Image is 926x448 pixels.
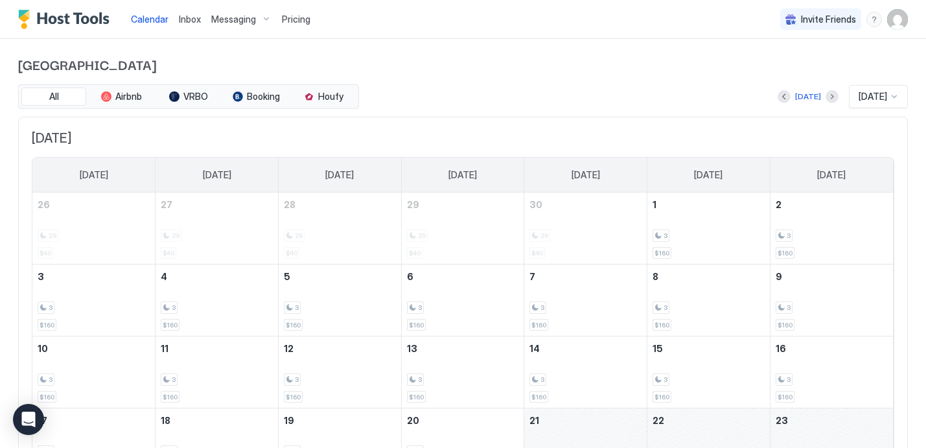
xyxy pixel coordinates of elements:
[866,12,882,27] div: menu
[776,271,782,282] span: 9
[32,193,156,265] td: April 26, 2026
[156,265,278,289] a: May 4, 2026
[32,193,155,217] a: April 26, 2026
[80,169,108,181] span: [DATE]
[278,265,401,336] td: May 5, 2026
[654,321,669,329] span: $160
[795,91,821,102] div: [DATE]
[540,375,544,384] span: 3
[156,265,279,336] td: May 4, 2026
[40,393,54,401] span: $160
[653,415,664,426] span: 22
[529,415,539,426] span: 21
[804,158,859,193] a: Saturday
[156,88,221,106] button: VRBO
[524,193,647,217] a: April 30, 2026
[21,88,86,106] button: All
[163,393,178,401] span: $160
[559,158,613,193] a: Thursday
[770,265,893,336] td: May 9, 2026
[156,193,279,265] td: April 27, 2026
[540,303,544,312] span: 3
[647,265,770,336] td: May 8, 2026
[32,336,155,360] a: May 10, 2026
[887,9,908,30] div: User profile
[402,265,524,289] a: May 6, 2026
[32,130,894,147] span: [DATE]
[653,271,658,282] span: 8
[402,193,524,217] a: April 29, 2026
[38,343,48,354] span: 10
[32,265,155,289] a: May 3, 2026
[49,303,52,312] span: 3
[38,199,50,210] span: 26
[409,321,424,329] span: $160
[190,158,244,193] a: Monday
[282,14,310,25] span: Pricing
[817,169,846,181] span: [DATE]
[224,88,288,106] button: Booking
[407,343,417,354] span: 13
[279,265,401,289] a: May 5, 2026
[793,89,823,104] button: [DATE]
[156,336,279,408] td: May 11, 2026
[770,336,893,360] a: May 16, 2026
[770,408,893,432] a: May 23, 2026
[38,271,44,282] span: 3
[32,408,155,432] a: May 17, 2026
[279,408,401,432] a: May 19, 2026
[286,321,301,329] span: $160
[647,265,770,289] a: May 8, 2026
[211,14,256,25] span: Messaging
[572,169,600,181] span: [DATE]
[312,158,367,193] a: Tuesday
[653,199,656,210] span: 1
[418,375,422,384] span: 3
[407,199,419,210] span: 29
[89,88,154,106] button: Airbnb
[778,393,793,401] span: $160
[131,14,168,25] span: Calendar
[418,303,422,312] span: 3
[247,91,280,102] span: Booking
[787,375,791,384] span: 3
[183,91,208,102] span: VRBO
[770,336,893,408] td: May 16, 2026
[529,271,535,282] span: 7
[163,321,178,329] span: $160
[318,91,343,102] span: Houfy
[524,265,647,336] td: May 7, 2026
[801,14,856,25] span: Invite Friends
[524,336,647,408] td: May 14, 2026
[647,408,770,432] a: May 22, 2026
[770,193,893,217] a: May 2, 2026
[776,343,786,354] span: 16
[203,169,231,181] span: [DATE]
[172,375,176,384] span: 3
[278,193,401,265] td: April 28, 2026
[18,10,115,29] a: Host Tools Logo
[284,271,290,282] span: 5
[681,158,735,193] a: Friday
[401,336,524,408] td: May 13, 2026
[284,415,294,426] span: 19
[694,169,723,181] span: [DATE]
[826,90,839,103] button: Next month
[161,199,172,210] span: 27
[778,321,793,329] span: $160
[295,303,299,312] span: 3
[18,54,908,74] span: [GEOGRAPHIC_DATA]
[653,343,663,354] span: 15
[179,12,201,26] a: Inbox
[435,158,490,193] a: Wednesday
[40,321,54,329] span: $160
[161,271,167,282] span: 4
[787,231,791,240] span: 3
[161,343,168,354] span: 11
[32,265,156,336] td: May 3, 2026
[529,343,540,354] span: 14
[402,336,524,360] a: May 13, 2026
[131,12,168,26] a: Calendar
[407,271,413,282] span: 6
